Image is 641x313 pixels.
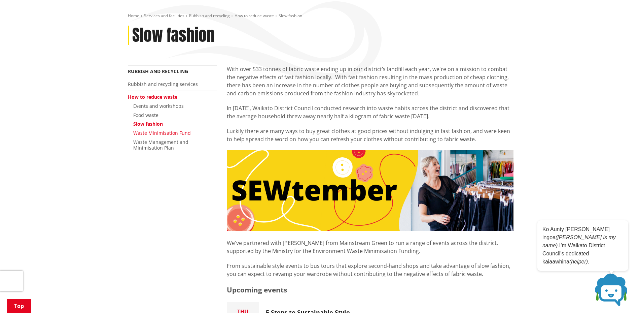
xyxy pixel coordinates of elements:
[132,26,215,45] h1: Slow fashion
[542,234,616,248] em: ([PERSON_NAME] is my name).
[133,103,184,109] a: Events and workshops
[128,13,139,19] a: Home
[128,13,513,19] nav: breadcrumb
[227,262,513,278] p: From sustainable style events to bus tours that explore second-hand shops and take advantage of s...
[128,68,188,74] a: Rubbish and recycling
[128,94,177,100] a: How to reduce waste
[128,81,198,87] a: Rubbish and recycling services
[7,299,31,313] a: Top
[133,139,188,151] a: Waste Management and Minimisation Plan
[227,104,513,120] p: In [DATE], Waikato District Council conducted research into waste habits across the district and ...
[133,112,158,118] a: Food waste
[235,13,274,19] a: How to reduce waste
[227,65,513,97] p: With over 533 tonnes of fabric waste ending up in our district’s landfill each year, we're on a m...
[227,231,513,255] p: We've partnered with [PERSON_NAME] from Mainstream Green to run a range of events across the dist...
[227,285,287,294] span: Upcoming events
[133,130,191,136] a: Waste Minimisation Fund
[542,225,623,266] p: Ko Aunty [PERSON_NAME] ingoa I’m Waikato District Council’s dedicated kaiaawhina .
[133,121,163,127] a: Slow fashion
[144,13,184,19] a: Services and facilities
[569,259,588,264] em: (helper)
[227,150,513,231] img: SEWtember banner
[189,13,230,19] a: Rubbish and recycling
[227,127,513,143] p: Luckily there are many ways to buy great clothes at good prices without indulging in fast fashion...
[279,13,302,19] span: Slow fashion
